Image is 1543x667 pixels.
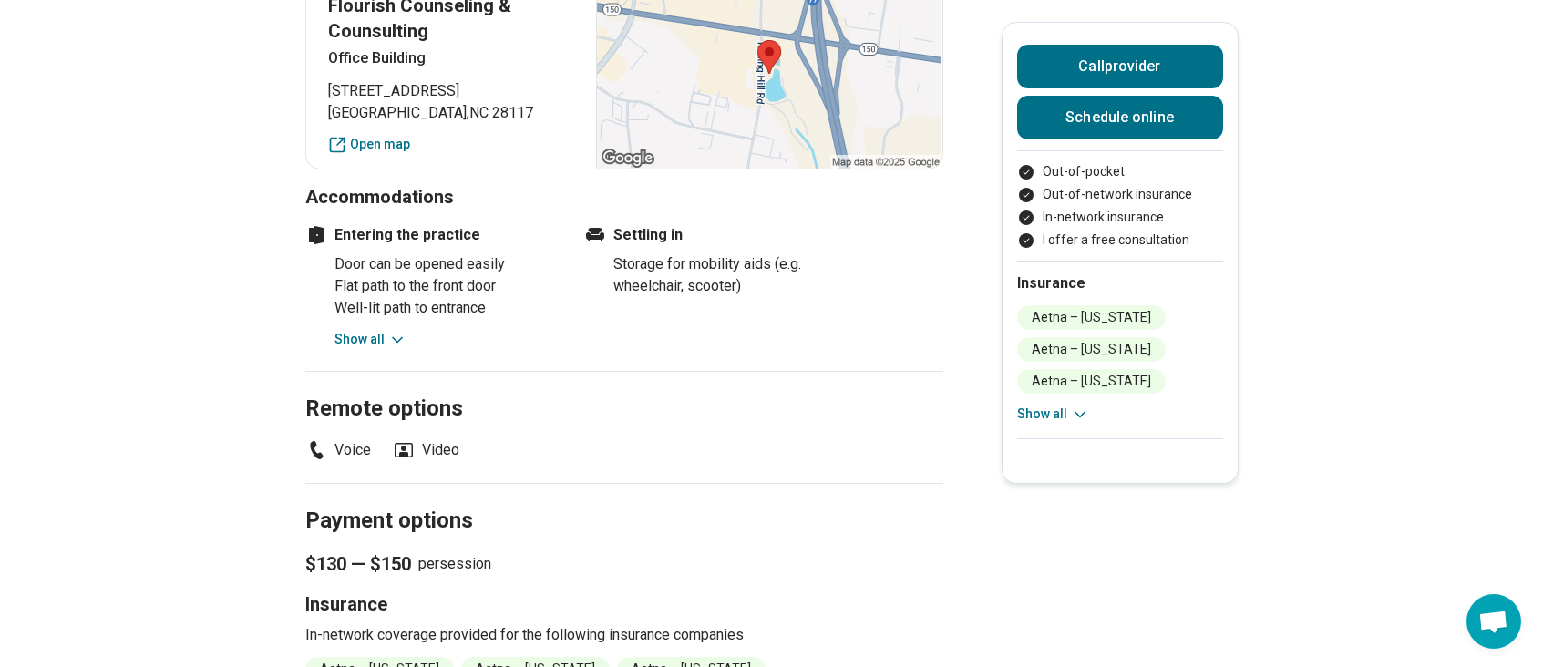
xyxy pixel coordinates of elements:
[305,551,411,577] span: $130 — $150
[1017,162,1223,181] li: Out-of-pocket
[334,297,561,319] li: Well-lit path to entrance
[1017,185,1223,204] li: Out-of-network insurance
[1017,305,1166,330] li: Aetna – [US_STATE]
[305,462,943,537] h2: Payment options
[334,253,561,275] li: Door can be opened easily
[1017,369,1166,394] li: Aetna – [US_STATE]
[328,102,575,124] span: [GEOGRAPHIC_DATA] , NC 28117
[334,275,561,297] li: Flat path to the front door
[305,184,943,210] h3: Accommodations
[1017,231,1223,250] li: I offer a free consultation
[584,224,839,246] h4: Settling in
[1017,208,1223,227] li: In-network insurance
[305,551,943,577] p: per session
[1017,272,1223,294] h2: Insurance
[328,135,575,154] a: Open map
[305,350,943,425] h2: Remote options
[334,330,406,349] button: Show all
[328,47,575,69] p: Office Building
[305,624,943,646] p: In-network coverage provided for the following insurance companies
[1017,162,1223,250] ul: Payment options
[305,591,943,617] h3: Insurance
[305,224,561,246] h4: Entering the practice
[1466,594,1521,649] a: Open chat
[305,439,371,461] li: Voice
[1017,337,1166,362] li: Aetna – [US_STATE]
[393,439,459,461] li: Video
[613,253,839,297] li: Storage for mobility aids (e.g. wheelchair, scooter)
[1017,45,1223,88] button: Callprovider
[328,80,575,102] span: [STREET_ADDRESS]
[1017,96,1223,139] a: Schedule online
[1017,405,1089,424] button: Show all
